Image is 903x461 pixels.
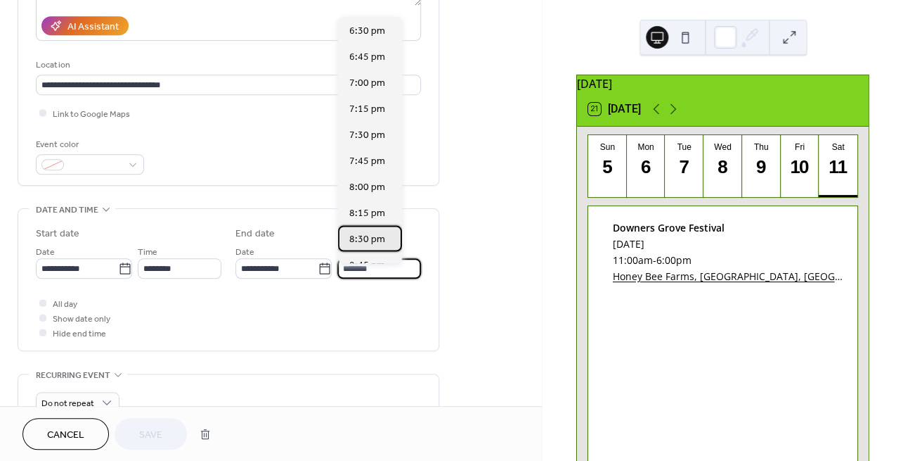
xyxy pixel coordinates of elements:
div: Fri [785,142,815,152]
div: AI Assistant [67,20,119,34]
div: Tue [669,142,699,152]
div: End date [235,227,275,241]
button: Sun5 [588,135,627,197]
div: Sat [823,142,853,152]
span: 6:00pm [656,253,691,267]
span: Show date only [53,312,110,327]
span: Link to Google Maps [53,107,130,122]
button: Thu9 [742,135,781,197]
div: Event color [36,137,141,152]
span: Recurring event [36,368,110,383]
div: Downers Grove Festival [613,221,845,234]
span: Cancel [47,428,84,443]
div: 10 [788,156,812,179]
div: [DATE] [577,75,869,92]
button: Sat11 [819,135,857,197]
div: 7 [673,156,696,179]
span: Do not repeat [41,396,94,412]
button: Tue7 [665,135,703,197]
button: Mon6 [627,135,665,197]
span: Date [36,245,55,260]
span: 8:15 pm [349,206,385,221]
div: Sun [592,142,623,152]
span: Date [235,245,254,260]
span: 8:00 pm [349,180,385,195]
span: 7:30 pm [349,128,385,143]
div: 9 [750,156,773,179]
div: 8 [711,156,734,179]
a: Honey Bee Farms, [GEOGRAPHIC_DATA], [GEOGRAPHIC_DATA] [613,270,845,283]
span: 7:15 pm [349,102,385,117]
span: 7:00 pm [349,76,385,91]
div: 11 [826,156,850,179]
div: 6 [635,156,658,179]
div: Thu [746,142,777,152]
span: Date and time [36,203,98,217]
span: 6:30 pm [349,24,385,39]
div: 5 [596,156,619,179]
span: Time [337,245,357,260]
span: 8:30 pm [349,232,385,247]
span: 7:45 pm [349,154,385,169]
span: Time [138,245,157,260]
button: 21[DATE] [583,99,646,119]
span: Hide end time [53,327,106,341]
div: Location [36,58,418,72]
button: Cancel [22,418,109,450]
div: [DATE] [613,237,845,251]
div: Wed [708,142,738,152]
button: Wed8 [703,135,742,197]
span: 6:45 pm [349,50,385,65]
span: - [653,253,656,267]
button: AI Assistant [41,16,129,35]
button: Fri10 [781,135,819,197]
div: Start date [36,227,79,241]
span: All day [53,297,77,312]
div: Mon [631,142,661,152]
span: 8:45 pm [349,258,385,273]
span: 11:00am [613,253,653,267]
